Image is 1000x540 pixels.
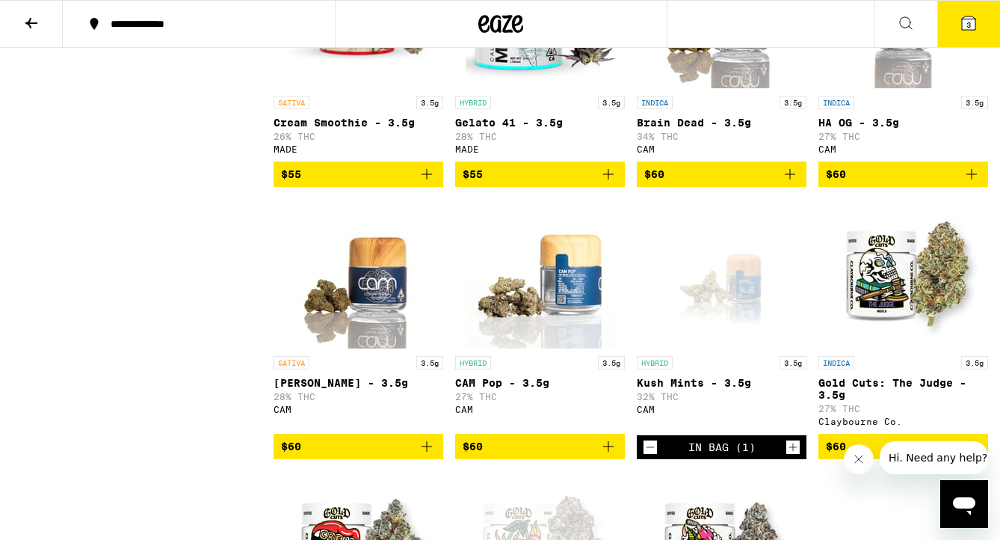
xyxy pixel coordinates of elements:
p: 28% THC [455,132,625,141]
p: Cream Smoothie - 3.5g [274,117,443,129]
p: 26% THC [274,132,443,141]
div: CAM [274,405,443,414]
div: MADE [455,144,625,154]
span: $60 [826,441,846,452]
span: $60 [463,441,483,452]
div: CAM [637,144,806,154]
a: Open page for Kush Mints - 3.5g from CAM [637,199,806,435]
p: 34% THC [637,132,806,141]
p: 3.5g [961,96,988,109]
p: 32% THC [637,392,806,402]
button: Add to bag [274,434,443,459]
p: 3.5g [416,96,443,109]
button: Add to bag [818,434,988,459]
p: CAM Pop - 3.5g [455,377,625,389]
p: 3.5g [780,96,806,109]
iframe: Close message [844,444,874,474]
p: SATIVA [274,356,309,369]
a: Open page for CAM Pop - 3.5g from CAM [455,199,625,434]
button: Add to bag [455,162,625,187]
button: Add to bag [818,162,988,187]
p: 27% THC [818,404,988,414]
iframe: Message from company [880,441,988,474]
a: Open page for Jack Herer - 3.5g from CAM [274,199,443,434]
div: CAM [637,405,806,414]
p: 27% THC [455,392,625,402]
img: CAM - Jack Herer - 3.5g [284,199,433,349]
p: INDICA [818,96,854,109]
p: 28% THC [274,392,443,402]
p: Gold Cuts: The Judge - 3.5g [818,377,988,401]
button: 3 [937,1,1000,47]
p: 3.5g [598,96,625,109]
p: Gelato 41 - 3.5g [455,117,625,129]
span: $60 [644,168,664,180]
span: $55 [463,168,483,180]
button: Add to bag [274,162,443,187]
p: HYBRID [455,356,491,369]
p: [PERSON_NAME] - 3.5g [274,377,443,389]
button: Increment [786,440,800,455]
p: 3.5g [780,356,806,369]
span: 3 [966,20,971,29]
div: CAM [818,144,988,154]
div: Claybourne Co. [818,417,988,426]
p: SATIVA [274,96,309,109]
p: 3.5g [598,356,625,369]
div: In Bag (1) [688,441,756,453]
p: 27% THC [818,132,988,141]
p: Kush Mints - 3.5g [637,377,806,389]
p: INDICA [818,356,854,369]
button: Decrement [643,440,658,455]
p: Brain Dead - 3.5g [637,117,806,129]
span: $60 [826,168,846,180]
p: 3.5g [416,356,443,369]
p: HYBRID [455,96,491,109]
a: Open page for Gold Cuts: The Judge - 3.5g from Claybourne Co. [818,199,988,434]
span: $55 [281,168,301,180]
p: HYBRID [637,356,673,369]
span: $60 [281,441,301,452]
p: HA OG - 3.5g [818,117,988,129]
img: Claybourne Co. - Gold Cuts: The Judge - 3.5g [829,199,978,349]
div: CAM [455,405,625,414]
div: MADE [274,144,443,154]
img: CAM - CAM Pop - 3.5g [466,199,615,349]
p: 3.5g [961,356,988,369]
iframe: Button to launch messaging window [940,480,988,528]
button: Add to bag [637,162,806,187]
button: Add to bag [455,434,625,459]
p: INDICA [637,96,673,109]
